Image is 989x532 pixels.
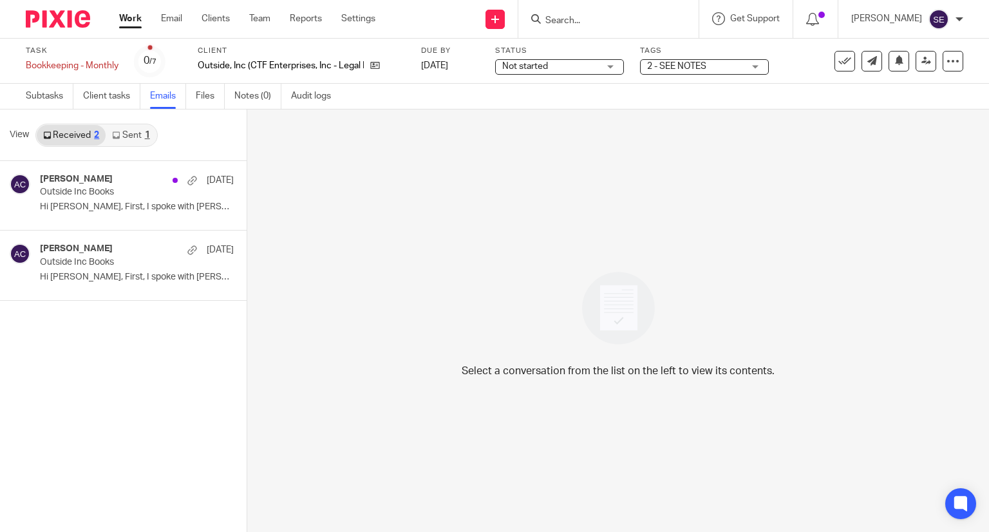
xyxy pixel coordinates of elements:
span: 2 - SEE NOTES [647,62,706,71]
p: Hi [PERSON_NAME], First, I spoke with [PERSON_NAME]... [40,202,234,213]
label: Status [495,46,624,56]
div: Bookkeeping - Monthly [26,59,118,72]
label: Client [198,46,405,56]
a: Files [196,84,225,109]
img: svg%3E [10,243,30,264]
span: View [10,128,29,142]
a: Sent1 [106,125,156,146]
a: Team [249,12,270,25]
a: Settings [341,12,375,25]
label: Due by [421,46,479,56]
a: Notes (0) [234,84,281,109]
small: /7 [149,58,156,65]
a: Subtasks [26,84,73,109]
a: Clients [202,12,230,25]
p: [DATE] [207,174,234,187]
p: Select a conversation from the list on the left to view its contents. [462,363,775,379]
label: Tags [640,46,769,56]
h4: [PERSON_NAME] [40,243,113,254]
p: Hi [PERSON_NAME], First, I spoke with [PERSON_NAME]... [40,272,234,283]
p: Outside Inc Books [40,257,195,268]
div: 1 [145,131,150,140]
a: Audit logs [291,84,341,109]
a: Received2 [37,125,106,146]
a: Email [161,12,182,25]
img: svg%3E [10,174,30,195]
p: [PERSON_NAME] [851,12,922,25]
input: Search [544,15,660,27]
div: 2 [94,131,99,140]
a: Work [119,12,142,25]
p: Outside Inc Books [40,187,195,198]
a: Client tasks [83,84,140,109]
span: [DATE] [421,61,448,70]
div: 0 [144,53,156,68]
img: svg%3E [928,9,949,30]
a: Reports [290,12,322,25]
p: Outside, Inc (CTF Enterprises, Inc - Legal Name) [198,59,364,72]
p: [DATE] [207,243,234,256]
span: Get Support [730,14,780,23]
a: Emails [150,84,186,109]
img: Pixie [26,10,90,28]
label: Task [26,46,118,56]
span: Not started [502,62,548,71]
img: image [574,263,663,353]
h4: [PERSON_NAME] [40,174,113,185]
